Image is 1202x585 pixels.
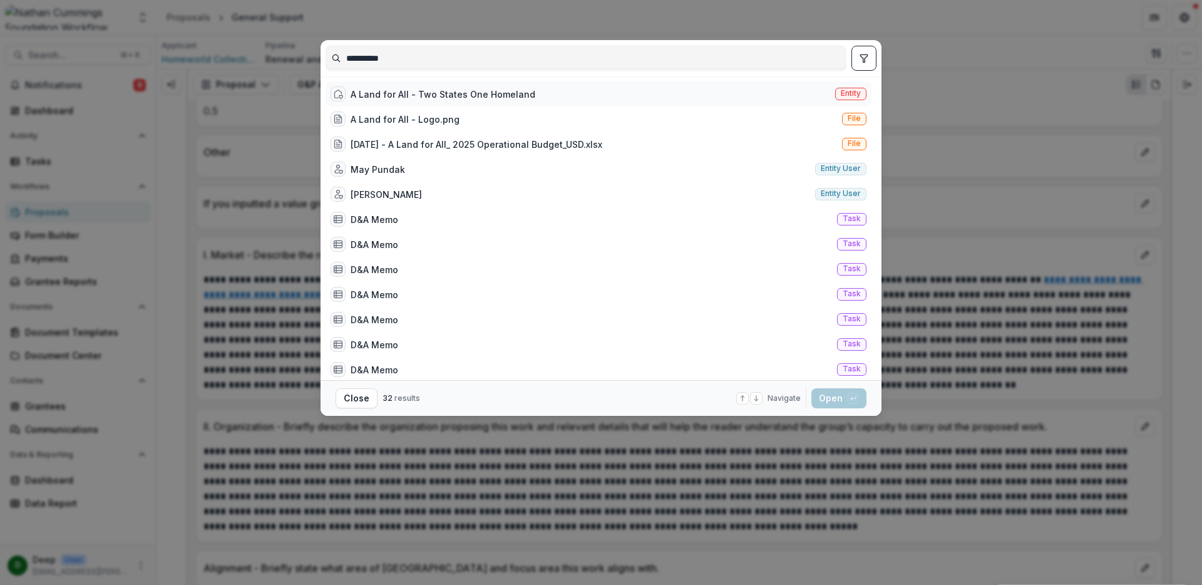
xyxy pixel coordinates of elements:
span: Task [843,314,861,323]
span: Navigate [768,393,801,404]
span: File [848,114,861,123]
span: Task [843,239,861,248]
span: Entity user [821,189,861,198]
div: D&A Memo [351,363,398,376]
span: results [394,393,420,403]
div: D&A Memo [351,338,398,351]
div: D&A Memo [351,313,398,326]
div: A Land for All - Logo.png [351,113,460,126]
span: Entity user [821,164,861,173]
div: D&A Memo [351,238,398,251]
button: toggle filters [851,46,876,71]
span: Task [843,365,861,373]
div: [DATE] - A Land for All_ 2025 Operational Budget_USD.xlsx [351,138,602,151]
span: File [848,139,861,148]
span: Task [843,264,861,273]
span: Task [843,339,861,348]
span: 32 [383,393,393,403]
span: Entity [841,89,861,98]
div: D&A Memo [351,213,398,226]
div: May Pundak [351,163,405,176]
button: Close [336,388,378,408]
span: Task [843,214,861,223]
div: D&A Memo [351,288,398,301]
div: [PERSON_NAME] [351,188,422,201]
span: Task [843,289,861,298]
div: D&A Memo [351,263,398,276]
button: Open [811,388,866,408]
div: A Land for All - Two States One Homeland [351,88,535,101]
